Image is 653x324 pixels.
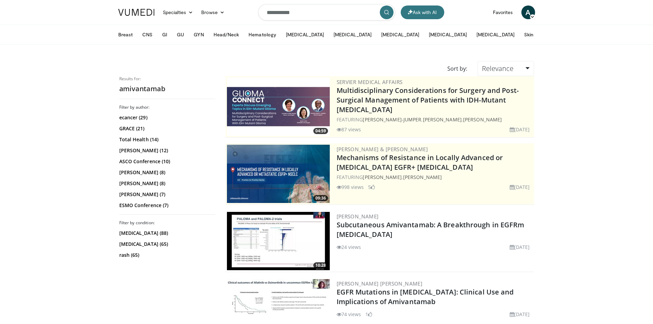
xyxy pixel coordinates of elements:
button: Ask with AI [401,5,444,19]
div: FEATURING , , [337,116,533,123]
a: Favorites [489,5,517,19]
a: [MEDICAL_DATA] (88) [119,230,214,237]
a: EGFR Mutations in [MEDICAL_DATA]: Clinical Use and Implications of Amivantamab [337,287,514,306]
a: GRACE (21) [119,125,214,132]
h3: Filter by condition: [119,220,215,226]
a: 10:28 [227,212,330,270]
a: [PERSON_NAME] [463,116,502,123]
a: [PERSON_NAME] [423,116,462,123]
a: ASCO Conference (10) [119,158,214,165]
a: [PERSON_NAME] [337,213,379,220]
a: Multidisciplinary Considerations for Surgery and Post-Surgical Management of Patients with IDH-Mu... [337,86,519,114]
span: Relevance [482,64,513,73]
p: Results for: [119,76,215,82]
div: Sort by: [442,61,472,76]
li: [DATE] [510,311,530,318]
li: 5 [368,183,375,191]
a: ecancer (29) [119,114,214,121]
img: 84252362-9178-4a34-866d-0e9c845de9ea.jpeg.300x170_q85_crop-smart_upscale.jpg [227,145,330,203]
a: [PERSON_NAME] (12) [119,147,214,154]
a: [PERSON_NAME] (8) [119,180,214,187]
li: [DATE] [510,183,530,191]
h3: Filter by author: [119,105,215,110]
h2: amivantamab [119,84,215,93]
span: 10:28 [313,262,328,268]
button: [MEDICAL_DATA] [282,28,328,41]
a: ESMO Conference (7) [119,202,214,209]
button: [MEDICAL_DATA] [377,28,423,41]
button: CNS [138,28,157,41]
button: [MEDICAL_DATA] [472,28,519,41]
button: [MEDICAL_DATA] [425,28,471,41]
a: [PERSON_NAME] [PERSON_NAME] [337,280,423,287]
a: 04:59 [227,77,330,136]
button: Head/Neck [209,28,243,41]
a: Browse [197,5,229,19]
a: Specialties [159,5,197,19]
a: Relevance [477,61,534,76]
button: Hematology [244,28,280,41]
a: 09:36 [227,145,330,203]
li: [DATE] [510,243,530,251]
a: [MEDICAL_DATA] (65) [119,241,214,248]
a: [PERSON_NAME] (8) [119,169,214,176]
button: GI [158,28,171,41]
span: 04:59 [313,128,328,134]
li: 24 views [337,243,361,251]
img: d9ea083a-3313-445f-addc-3cb9026b4671.300x170_q85_crop-smart_upscale.jpg [227,212,330,270]
a: rash (65) [119,252,214,259]
button: Breast [114,28,137,41]
input: Search topics, interventions [258,4,395,21]
div: FEATURING , [337,173,533,181]
button: Skin [520,28,537,41]
a: [PERSON_NAME] (7) [119,191,214,198]
li: 74 views [337,311,361,318]
li: 998 views [337,183,364,191]
button: GU [173,28,188,41]
a: [PERSON_NAME] [403,174,442,180]
span: 09:36 [313,195,328,201]
a: Servier Medical Affairs [337,79,403,85]
a: Total Health (14) [119,136,214,143]
button: GYN [190,28,208,41]
img: 6649a681-f993-4e49-b1cb-d1dd4dbb41af.png.300x170_q85_crop-smart_upscale.jpg [227,77,330,136]
button: [MEDICAL_DATA] [329,28,376,41]
a: A [521,5,535,19]
a: [PERSON_NAME]-Jumper [363,116,421,123]
li: [DATE] [510,126,530,133]
img: VuMedi Logo [118,9,155,16]
a: [PERSON_NAME] & [PERSON_NAME] [337,146,428,153]
a: Subcutaneous Amivantamab: A Breakthrough in EGFRm [MEDICAL_DATA] [337,220,524,239]
li: 87 views [337,126,361,133]
li: 1 [365,311,372,318]
a: [PERSON_NAME] [363,174,401,180]
a: Mechanisms of Resistance in Locally Advanced or [MEDICAL_DATA] EGFR+ [MEDICAL_DATA] [337,153,503,172]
